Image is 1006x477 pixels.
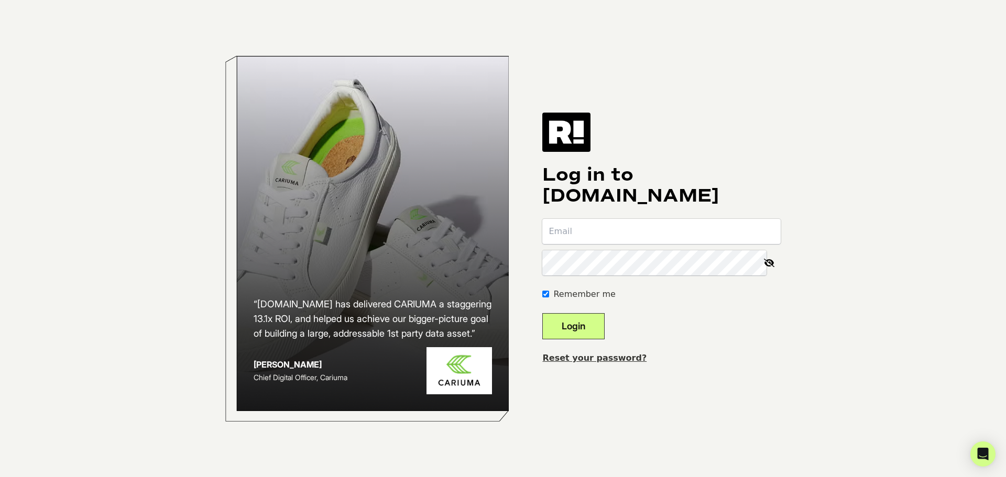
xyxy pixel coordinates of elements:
span: Chief Digital Officer, Cariuma [254,373,347,382]
h1: Log in to [DOMAIN_NAME] [542,164,781,206]
a: Reset your password? [542,353,647,363]
img: Cariuma [427,347,492,395]
img: Retention.com [542,113,591,151]
strong: [PERSON_NAME] [254,359,322,370]
label: Remember me [553,288,615,301]
div: Open Intercom Messenger [970,441,996,467]
button: Login [542,313,605,339]
input: Email [542,219,781,244]
h2: “[DOMAIN_NAME] has delivered CARIUMA a staggering 13.1x ROI, and helped us achieve our bigger-pic... [254,297,493,341]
